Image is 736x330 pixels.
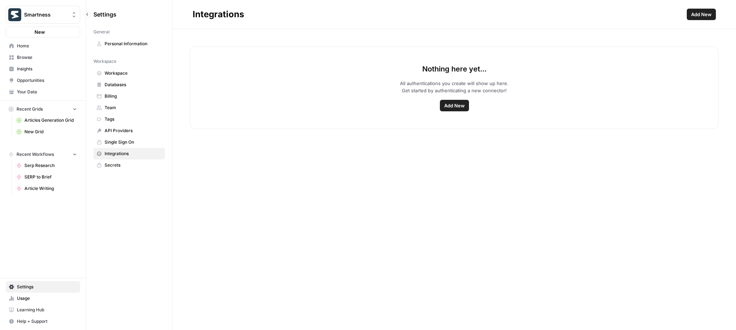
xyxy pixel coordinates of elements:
[6,149,80,160] button: Recent Workflows
[24,174,77,180] span: SERP to Brief
[93,136,165,148] a: Single Sign On
[6,63,80,75] a: Insights
[440,100,469,111] button: Add New
[444,102,465,109] span: Add New
[93,148,165,159] a: Integrations
[13,171,80,183] a: SERP to Brief
[93,68,165,79] a: Workspace
[17,307,77,313] span: Learning Hub
[93,79,165,90] a: Databases
[17,66,77,72] span: Insights
[93,102,165,113] a: Team
[17,284,77,290] span: Settings
[93,90,165,102] a: Billing
[6,27,80,37] button: New
[24,11,68,18] span: Smartness
[105,41,162,47] span: Personal Information
[6,281,80,293] a: Settings
[17,295,77,302] span: Usage
[13,160,80,171] a: Serp Research
[6,40,80,52] a: Home
[6,75,80,86] a: Opportunities
[17,89,77,95] span: Your Data
[6,304,80,316] a: Learning Hub
[105,82,162,88] span: Databases
[13,126,80,138] a: New Grid
[105,162,162,168] span: Secrets
[13,183,80,194] a: Article Writing
[17,54,77,61] span: Browse
[6,52,80,63] a: Browse
[105,104,162,111] span: Team
[24,162,77,169] span: Serp Research
[6,6,80,24] button: Workspace: Smartness
[691,11,712,18] span: Add New
[687,9,716,20] button: Add New
[105,70,162,76] span: Workspace
[24,129,77,135] span: New Grid
[24,117,77,124] span: Articles Generation Grid
[93,113,165,125] a: Tags
[105,93,162,99] span: Billing
[13,115,80,126] a: Articles Generation Grid
[105,116,162,122] span: Tags
[6,86,80,98] a: Your Data
[17,106,43,112] span: Recent Grids
[93,29,110,35] span: General
[6,104,80,115] button: Recent Grids
[105,139,162,145] span: Single Sign On
[93,125,165,136] a: API Providers
[105,127,162,134] span: API Providers
[17,151,54,158] span: Recent Workflows
[17,77,77,84] span: Opportunities
[24,185,77,192] span: Article Writing
[93,58,116,65] span: Workspace
[400,80,509,94] p: All authentications you create will show up here. Get started by authenticating a new connector!
[93,38,165,50] a: Personal Information
[6,316,80,327] button: Help + Support
[93,159,165,171] a: Secrets
[6,293,80,304] a: Usage
[17,43,77,49] span: Home
[105,150,162,157] span: Integrations
[193,9,244,20] div: Integrations
[17,318,77,325] span: Help + Support
[8,8,21,21] img: Smartness Logo
[34,28,45,36] span: New
[422,64,487,74] p: Nothing here yet...
[93,10,116,19] span: Settings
